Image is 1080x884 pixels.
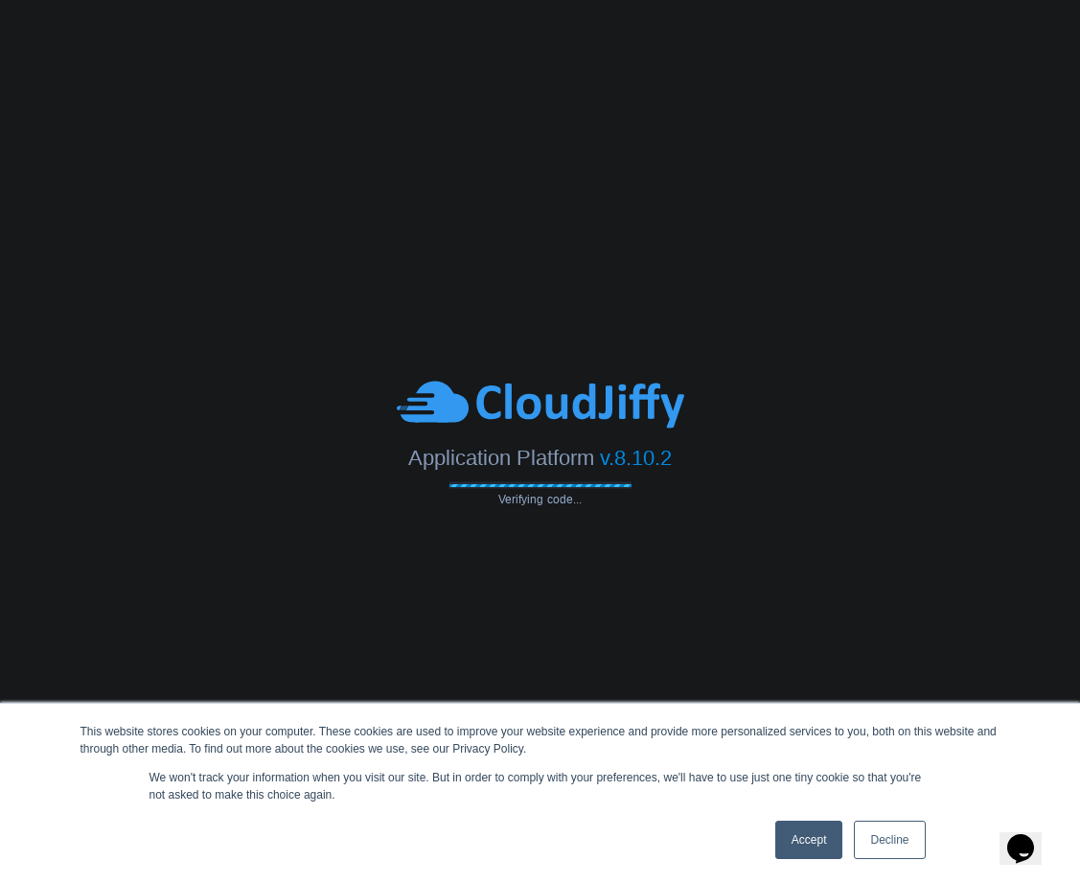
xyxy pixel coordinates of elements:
p: We won't track your information when you visit our site. But in order to comply with your prefere... [149,769,931,803]
iframe: chat widget [1000,807,1061,865]
a: Accept [775,821,843,859]
div: This website stores cookies on your computer. These cookies are used to improve your website expe... [80,723,1000,757]
a: Decline [854,821,925,859]
span: Application Platform [408,446,594,470]
img: CloudJiffy-Blue.svg [397,379,684,431]
span: Verifying code... [449,493,632,506]
span: v.8.10.2 [600,446,672,470]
